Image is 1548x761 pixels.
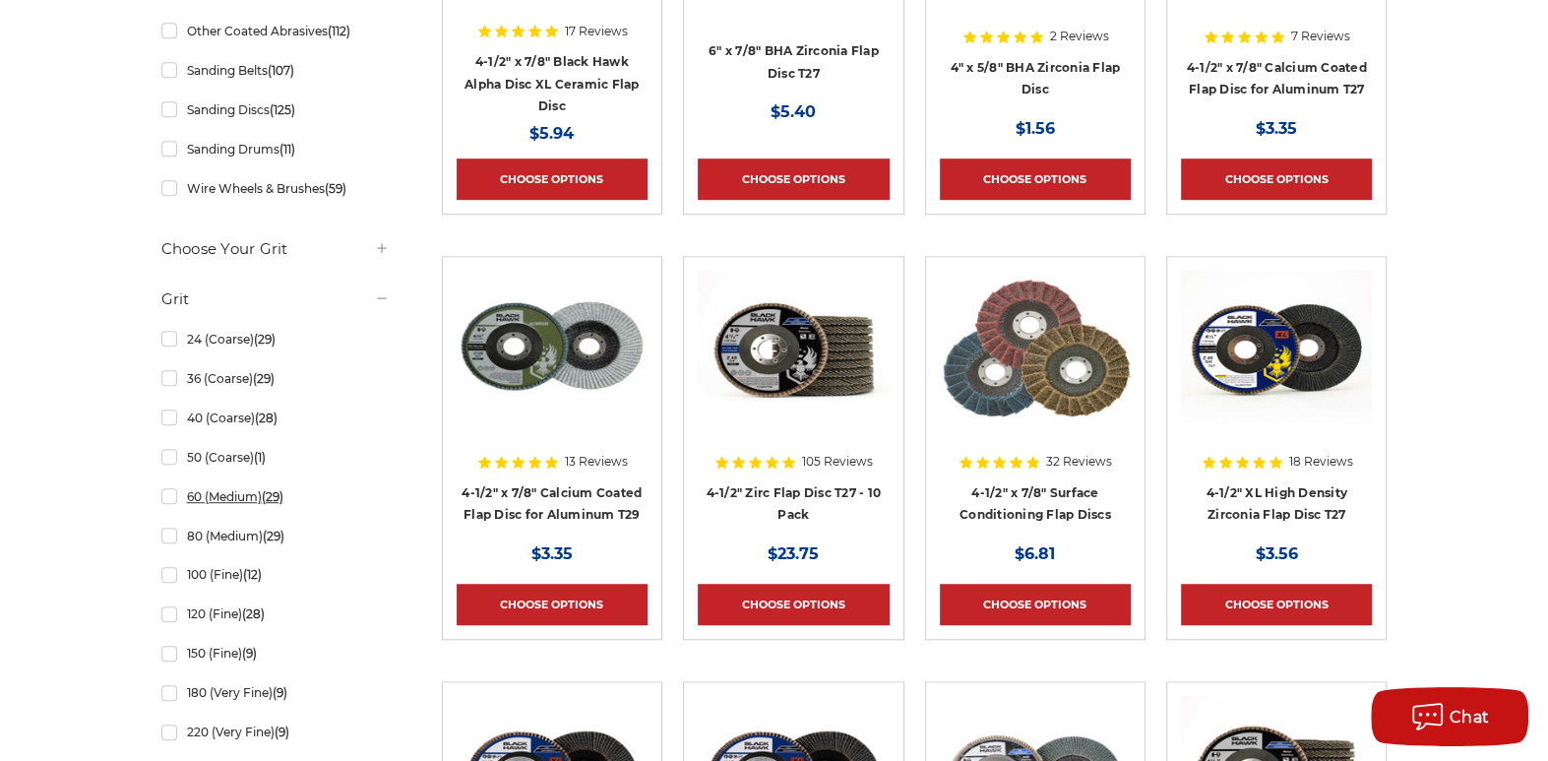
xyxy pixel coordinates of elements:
[1016,119,1055,138] span: $1.56
[324,181,345,196] span: (59)
[161,675,390,710] a: 180 (Very Fine)
[1181,271,1372,523] a: 4-1/2" XL High Density Zirconia Flap Disc T27
[161,132,390,166] a: Sanding Drums
[274,725,288,739] span: (9)
[457,271,648,523] a: BHA 4-1/2 Inch Flap Disc for Aluminum
[161,322,390,356] a: 24 (Coarse)
[457,584,648,625] a: Choose Options
[261,489,282,504] span: (29)
[269,102,294,117] span: (125)
[161,287,390,311] h5: Grit
[253,450,265,465] span: (1)
[252,371,274,386] span: (29)
[242,567,261,582] span: (12)
[940,159,1131,200] a: Choose Options
[241,606,264,621] span: (28)
[161,597,390,631] a: 120 (Fine)
[698,159,889,200] a: Choose Options
[940,271,1131,428] img: Scotch brite flap discs
[254,411,277,425] span: (28)
[267,63,293,78] span: (107)
[940,271,1131,523] a: Scotch brite flap discs
[457,271,648,428] img: BHA 4-1/2 Inch Flap Disc for Aluminum
[1181,584,1372,625] a: Choose Options
[1181,271,1372,428] img: 4-1/2" XL High Density Zirconia Flap Disc T27
[768,544,819,563] span: $23.75
[161,93,390,127] a: Sanding Discs
[940,584,1131,625] a: Choose Options
[698,271,889,523] a: Black Hawk 4-1/2" x 7/8" Flap Disc Type 27 - 10 Pack
[161,361,390,396] a: 36 (Coarse)
[161,557,390,592] a: 100 (Fine)
[1371,687,1528,746] button: Chat
[1015,544,1055,563] span: $6.81
[698,584,889,625] a: Choose Options
[327,24,349,38] span: (112)
[1256,119,1297,138] span: $3.35
[161,237,390,261] h5: Choose Your Grit
[253,332,275,347] span: (29)
[1256,544,1298,563] span: $3.56
[771,102,816,121] span: $5.40
[529,124,574,143] span: $5.94
[457,159,648,200] a: Choose Options
[161,636,390,670] a: 150 (Fine)
[161,14,390,48] a: Other Coated Abrasives
[1181,159,1372,200] a: Choose Options
[279,142,294,157] span: (11)
[272,685,286,700] span: (9)
[531,544,573,563] span: $3.35
[161,519,390,553] a: 80 (Medium)
[698,271,889,428] img: Black Hawk 4-1/2" x 7/8" Flap Disc Type 27 - 10 Pack
[161,479,390,514] a: 60 (Medium)
[161,440,390,475] a: 50 (Coarse)
[161,715,390,749] a: 220 (Very Fine)
[161,401,390,435] a: 40 (Coarse)
[241,646,256,661] span: (9)
[1450,708,1490,727] span: Chat
[161,171,390,206] a: Wire Wheels & Brushes
[161,53,390,88] a: Sanding Belts
[262,529,283,543] span: (29)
